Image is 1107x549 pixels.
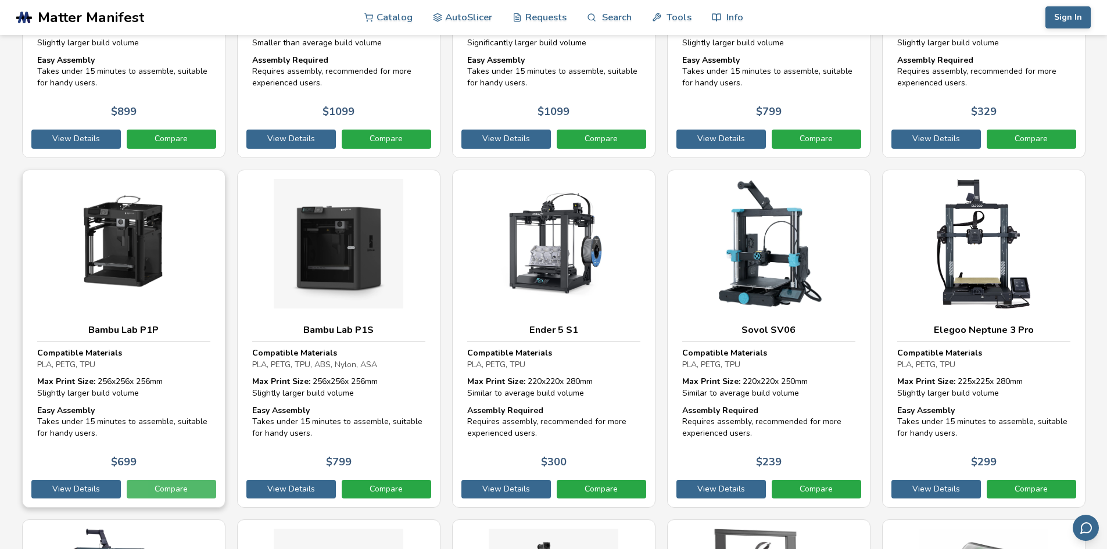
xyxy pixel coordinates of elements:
[461,130,551,148] a: View Details
[252,55,328,66] strong: Assembly Required
[897,55,973,66] strong: Assembly Required
[772,480,861,498] a: Compare
[111,456,137,468] p: $ 699
[897,405,1070,439] div: Takes under 15 minutes to assemble, suitable for handy users.
[127,480,216,498] a: Compare
[38,9,144,26] span: Matter Manifest
[452,170,655,508] a: Ender 5 S1Compatible MaterialsPLA, PETG, TPUMax Print Size: 220x220x 280mmSimilar to average buil...
[897,26,1070,49] div: 300 x 300 x 400 mm Slightly larger build volume
[882,170,1085,508] a: Elegoo Neptune 3 ProCompatible MaterialsPLA, PETG, TPUMax Print Size: 225x225x 280mmSlightly larg...
[252,324,425,336] h3: Bambu Lab P1S
[37,376,210,399] div: 256 x 256 x 256 mm Slightly larger build volume
[342,480,431,498] a: Compare
[467,376,525,387] strong: Max Print Size:
[37,359,95,370] span: PLA, PETG, TPU
[252,359,377,370] span: PLA, PETG, TPU, ABS, Nylon, ASA
[467,376,640,399] div: 220 x 220 x 280 mm Similar to average build volume
[467,405,640,439] div: Requires assembly, recommended for more experienced users.
[897,359,955,370] span: PLA, PETG, TPU
[127,130,216,148] a: Compare
[682,405,758,416] strong: Assembly Required
[682,324,855,336] h3: Sovol SV06
[772,130,861,148] a: Compare
[246,480,336,498] a: View Details
[461,480,551,498] a: View Details
[37,55,95,66] strong: Easy Assembly
[987,130,1076,148] a: Compare
[246,130,336,148] a: View Details
[467,359,525,370] span: PLA, PETG, TPU
[538,106,569,118] p: $ 1099
[891,130,981,148] a: View Details
[37,347,122,358] strong: Compatible Materials
[682,55,740,66] strong: Easy Assembly
[897,376,955,387] strong: Max Print Size:
[111,106,137,118] p: $ 899
[682,359,740,370] span: PLA, PETG, TPU
[682,55,855,89] div: Takes under 15 minutes to assemble, suitable for handy users.
[37,405,95,416] strong: Easy Assembly
[342,130,431,148] a: Compare
[31,480,121,498] a: View Details
[37,324,210,336] h3: Bambu Lab P1P
[467,347,552,358] strong: Compatible Materials
[897,324,1070,336] h3: Elegoo Neptune 3 Pro
[252,26,425,49] div: 250 x 210 x 220 mm Smaller than average build volume
[682,376,740,387] strong: Max Print Size:
[971,106,997,118] p: $ 329
[37,55,210,89] div: Takes under 15 minutes to assemble, suitable for handy users.
[987,480,1076,498] a: Compare
[676,480,766,498] a: View Details
[237,170,440,508] a: Bambu Lab P1SCompatible MaterialsPLA, PETG, TPU, ABS, Nylon, ASAMax Print Size: 256x256x 256mmSli...
[252,376,310,387] strong: Max Print Size:
[252,405,425,439] div: Takes under 15 minutes to assemble, suitable for handy users.
[682,347,767,358] strong: Compatible Materials
[557,130,646,148] a: Compare
[897,405,955,416] strong: Easy Assembly
[1045,6,1091,28] button: Sign In
[682,405,855,439] div: Requires assembly, recommended for more experienced users.
[467,55,640,89] div: Takes under 15 minutes to assemble, suitable for handy users.
[891,480,981,498] a: View Details
[252,405,310,416] strong: Easy Assembly
[252,376,425,399] div: 256 x 256 x 256 mm Slightly larger build volume
[467,405,543,416] strong: Assembly Required
[1073,515,1099,541] button: Send feedback via email
[326,456,352,468] p: $ 799
[897,55,1070,89] div: Requires assembly, recommended for more experienced users.
[37,376,95,387] strong: Max Print Size:
[252,55,425,89] div: Requires assembly, recommended for more experienced users.
[37,26,210,49] div: 300 x 300 x 300 mm Slightly larger build volume
[467,55,525,66] strong: Easy Assembly
[557,480,646,498] a: Compare
[541,456,567,468] p: $ 300
[756,106,782,118] p: $ 799
[37,405,210,439] div: Takes under 15 minutes to assemble, suitable for handy users.
[682,376,855,399] div: 220 x 220 x 250 mm Similar to average build volume
[667,170,870,508] a: Sovol SV06Compatible MaterialsPLA, PETG, TPUMax Print Size: 220x220x 250mmSimilar to average buil...
[323,106,354,118] p: $ 1099
[252,347,337,358] strong: Compatible Materials
[897,347,982,358] strong: Compatible Materials
[467,26,640,49] div: 325 x 325 x 315 mm Significantly larger build volume
[756,456,782,468] p: $ 239
[22,170,225,508] a: Bambu Lab P1PCompatible MaterialsPLA, PETG, TPUMax Print Size: 256x256x 256mmSlightly larger buil...
[971,456,997,468] p: $ 299
[897,376,1070,399] div: 225 x 225 x 280 mm Slightly larger build volume
[467,324,640,336] h3: Ender 5 S1
[31,130,121,148] a: View Details
[682,26,855,49] div: 280 x 280 x 270 mm Slightly larger build volume
[676,130,766,148] a: View Details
